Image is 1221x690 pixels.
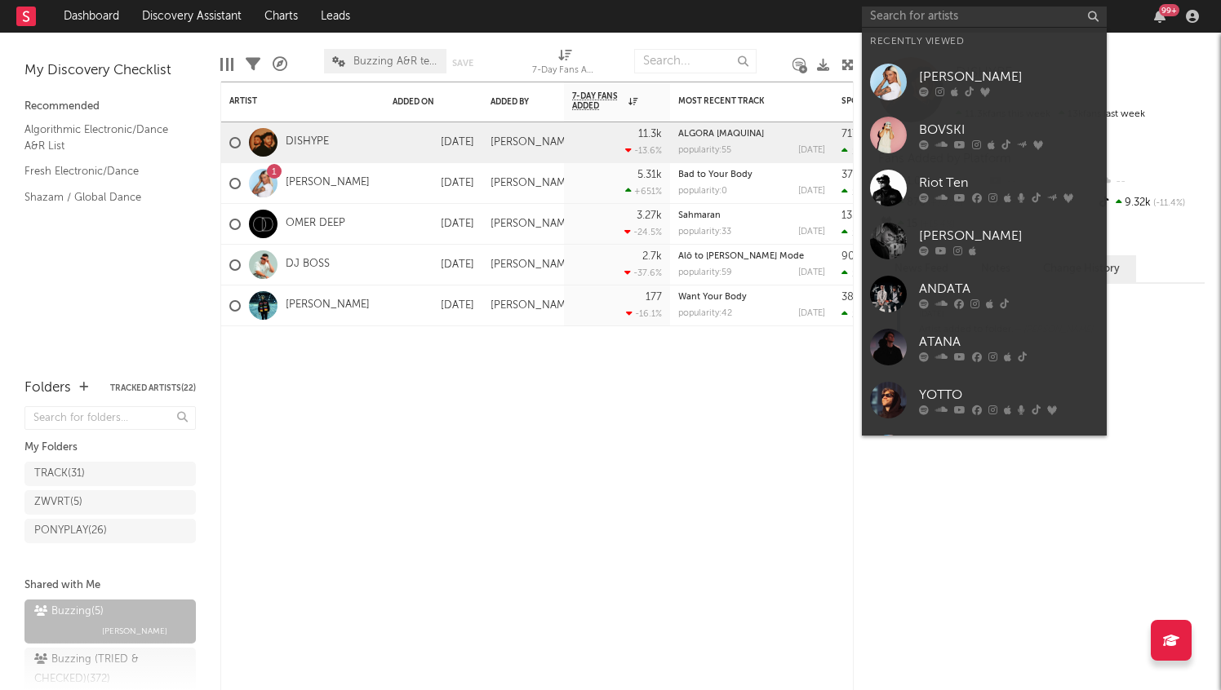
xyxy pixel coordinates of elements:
div: Added By [491,97,531,107]
div: popularity: 55 [678,146,731,155]
a: [PERSON_NAME] [286,299,370,312]
a: Fresh Electronic/Dance [24,162,180,180]
div: My Discovery Checklist [24,61,196,81]
div: [DATE] [393,133,474,153]
div: [DATE] [393,296,474,316]
div: 900k [841,251,867,262]
div: ZWVRT ( 5 ) [34,493,82,512]
a: DJ BOSS [286,258,330,272]
div: 177k [841,268,871,279]
div: Spotify Monthly Listeners [841,96,964,106]
div: 17.5k [841,187,873,197]
input: Search for artists [862,7,1107,27]
div: 10.6k [841,228,875,238]
div: 10.1k [841,146,873,157]
button: 99+ [1154,10,1165,23]
div: ANDATA [919,279,1099,299]
div: [DATE] [393,255,474,275]
a: ANDATA [862,268,1107,321]
span: [PERSON_NAME] [102,621,167,641]
div: Folders [24,378,71,398]
div: [PERSON_NAME] [919,226,1099,245]
div: 373k [841,170,864,180]
input: Search... [634,49,757,73]
div: ATANA [919,332,1099,352]
div: Buzzing ( 5 ) [34,602,104,621]
span: Buzzing A&R team [353,56,438,67]
div: +651 % [625,186,662,197]
div: 5.31k [637,170,662,180]
div: BOVSKI [919,120,1099,139]
div: [DATE] [393,174,474,193]
a: Sahmaran [678,211,721,220]
div: 11.3k [638,129,662,139]
div: Filters [246,41,260,88]
div: My Folders [24,438,196,458]
div: PONYPLAY ( 26 ) [34,521,107,541]
div: 717k [841,129,864,139]
div: Artist [229,96,352,106]
a: YOTTO [862,374,1107,427]
div: popularity: 0 [678,187,727,196]
div: Alô to em Barretos - Rincon Mode [678,252,825,261]
div: 99 + [1159,4,1179,16]
div: Want Your Body [678,293,825,302]
div: YOTTO [919,385,1099,405]
div: [PERSON_NAME] [491,218,575,231]
div: -- [1096,171,1205,192]
div: [DATE] [798,187,825,196]
span: 7-Day Fans Added [572,91,624,111]
a: [PERSON_NAME] [286,176,370,190]
a: Buzzing(5)[PERSON_NAME] [24,599,196,644]
div: Most Recent Track [678,96,801,106]
div: Riot Ten [919,173,1099,192]
a: DISHYPE [286,135,329,149]
a: Shazam / Global Dance [24,188,180,206]
div: [DATE] [798,228,825,237]
div: 7-Day Fans Added (7-Day Fans Added) [532,61,597,81]
div: popularity: 33 [678,228,731,237]
div: Bad to Your Body [678,170,825,179]
div: 3.27k [637,210,662,221]
div: [PERSON_NAME] [491,136,575,149]
div: 7-Day Fans Added (7-Day Fans Added) [532,41,597,88]
div: Shared with Me [24,576,196,595]
input: Search for folders... [24,406,196,430]
div: [PERSON_NAME] [919,67,1099,86]
div: popularity: 42 [678,309,732,318]
a: Algorithmic Electronic/Dance A&R List [24,121,180,154]
div: -37.6 % [624,268,662,278]
div: A&R Pipeline [273,41,287,88]
a: ATANA [862,321,1107,374]
div: ALGORA [MAQUINA] [678,130,825,139]
div: [DATE] [798,146,825,155]
div: popularity: 59 [678,268,732,277]
div: [DATE] [798,268,825,277]
button: Tracked Artists(22) [110,384,196,392]
a: ALGORA [MAQUINA] [678,130,764,139]
a: Bad to Your Body [678,170,753,179]
div: [DATE] [393,215,474,234]
div: 24.1k [841,309,874,320]
div: 177 [646,292,662,303]
div: 9.32k [1096,192,1205,214]
a: TRACK(31) [24,462,196,486]
div: [DATE] [798,309,825,318]
a: [PERSON_NAME] [862,55,1107,108]
div: -24.5 % [624,227,662,237]
div: [PERSON_NAME] [491,259,575,272]
div: 2.7k [642,251,662,262]
div: -16.1 % [626,308,662,319]
a: BOVSKI [862,108,1107,161]
div: Recently Viewed [870,32,1099,51]
a: PONYPLAY(26) [24,519,196,543]
a: Alô to [PERSON_NAME] Mode [678,252,804,261]
div: Edit Columns [220,41,233,88]
a: [PERSON_NAME] [862,215,1107,268]
span: -11.4 % [1151,199,1185,208]
div: Sahmaran [678,211,825,220]
button: Save [452,59,473,68]
a: Riot Ten [862,161,1107,215]
div: 385k [841,292,865,303]
div: Recommended [24,97,196,117]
